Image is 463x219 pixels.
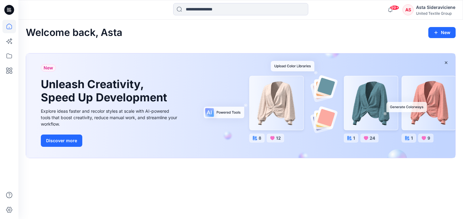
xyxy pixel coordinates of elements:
[416,4,455,11] div: Asta Sideraviciene
[403,4,414,15] div: AS
[390,5,399,10] span: 99+
[41,108,179,127] div: Explore ideas faster and recolor styles at scale with AI-powered tools that boost creativity, red...
[26,27,122,38] h2: Welcome back, Asta
[41,135,82,147] button: Discover more
[416,11,455,16] div: United Textile Group
[41,78,170,104] h1: Unleash Creativity, Speed Up Development
[41,135,179,147] a: Discover more
[428,27,456,38] button: New
[44,64,53,72] span: New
